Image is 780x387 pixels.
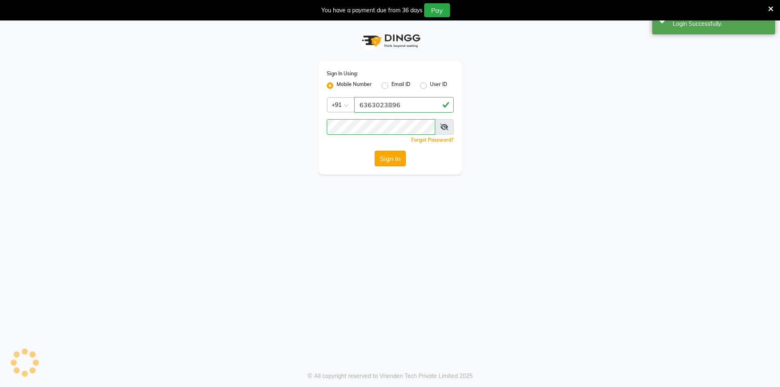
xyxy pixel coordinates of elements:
[321,6,423,15] div: You have a payment due from 36 days
[327,70,358,77] label: Sign In Using:
[354,97,454,113] input: Username
[411,137,454,143] a: Forgot Password?
[327,119,435,135] input: Username
[337,81,372,91] label: Mobile Number
[375,151,406,166] button: Sign In
[673,20,769,28] div: Login Successfully.
[357,29,423,53] img: logo1.svg
[430,81,447,91] label: User ID
[424,3,450,17] button: Pay
[391,81,410,91] label: Email ID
